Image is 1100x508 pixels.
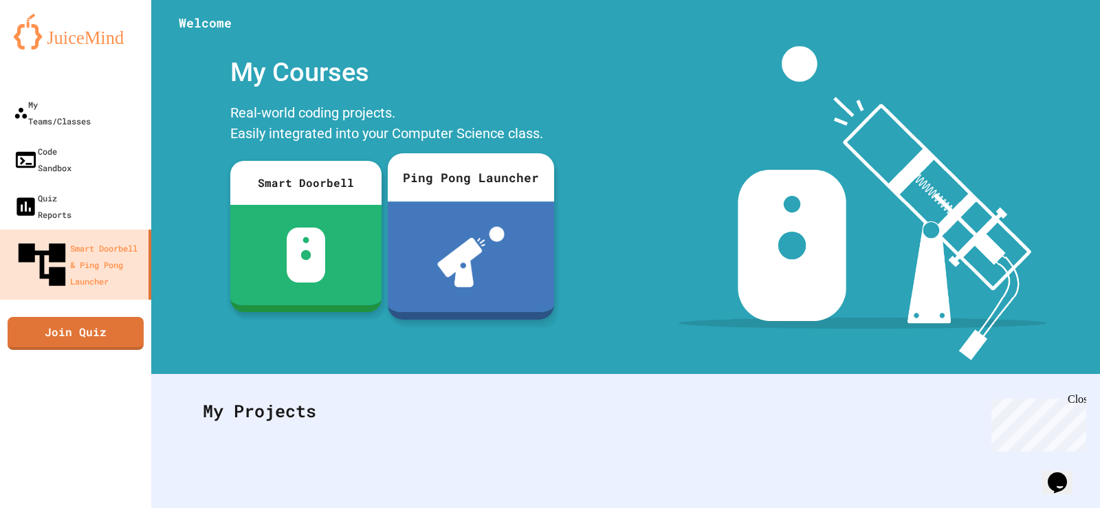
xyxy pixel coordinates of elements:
[986,393,1086,452] iframe: chat widget
[437,227,505,287] img: ppl-with-ball.png
[223,46,553,99] div: My Courses
[1042,453,1086,494] iframe: chat widget
[223,99,553,151] div: Real-world coding projects. Easily integrated into your Computer Science class.
[14,190,71,223] div: Quiz Reports
[388,153,554,201] div: Ping Pong Launcher
[287,228,326,283] img: sdb-white.svg
[8,317,144,350] a: Join Quiz
[189,384,1062,438] div: My Projects
[14,14,137,49] img: logo-orange.svg
[679,46,1047,360] img: banner-image-my-projects.png
[14,236,143,293] div: Smart Doorbell & Ping Pong Launcher
[5,5,95,87] div: Chat with us now!Close
[230,161,382,205] div: Smart Doorbell
[14,143,71,176] div: Code Sandbox
[14,96,91,129] div: My Teams/Classes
